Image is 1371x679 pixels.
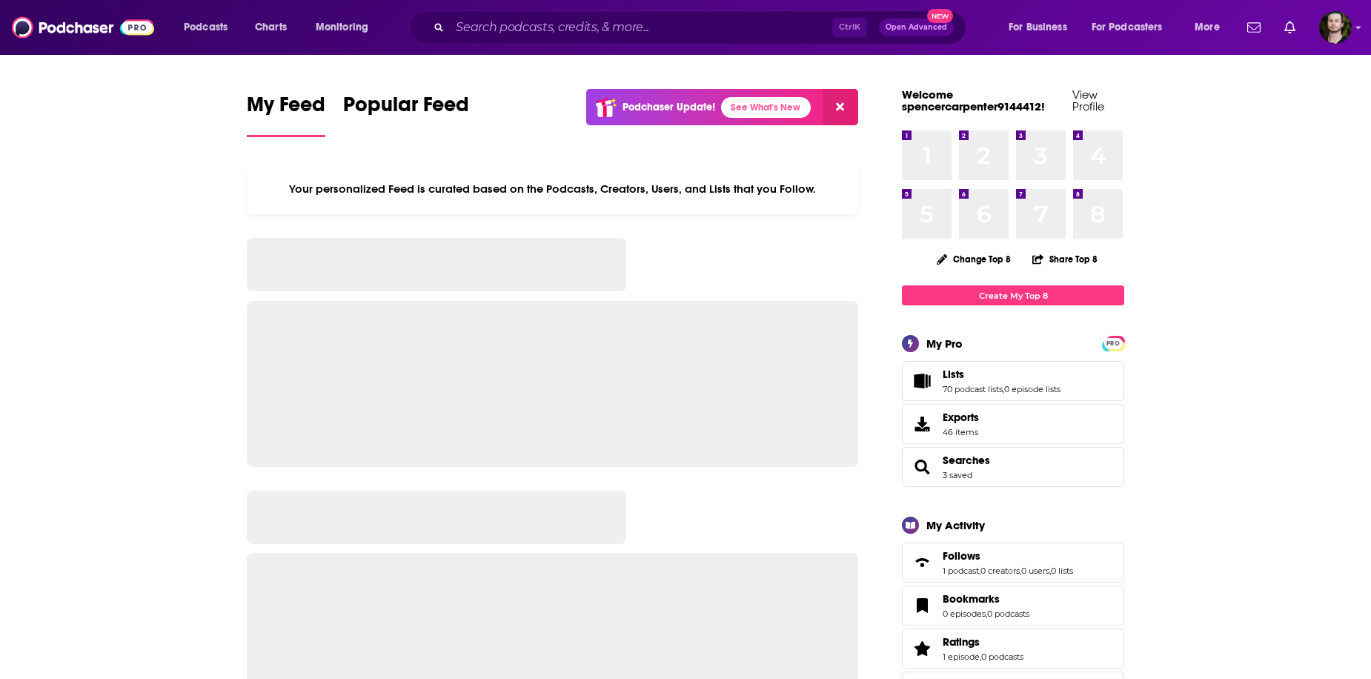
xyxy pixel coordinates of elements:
span: Ratings [943,635,980,649]
span: Exports [943,411,979,424]
span: For Podcasters [1092,17,1163,38]
a: Ratings [907,638,937,659]
button: open menu [173,16,247,39]
span: PRO [1104,338,1122,349]
span: New [927,9,954,23]
a: Show notifications dropdown [1278,15,1301,40]
span: , [1020,566,1021,576]
a: Ratings [943,635,1023,649]
span: Ctrl K [832,18,867,37]
button: Show profile menu [1319,11,1352,44]
a: Bookmarks [943,592,1029,606]
span: For Business [1009,17,1067,38]
a: 3 saved [943,470,972,480]
button: open menu [1082,16,1184,39]
p: Podchaser Update! [623,101,715,113]
a: 1 podcast [943,566,979,576]
span: Searches [902,447,1124,487]
a: 0 lists [1051,566,1073,576]
a: Follows [943,549,1073,563]
button: Share Top 8 [1032,245,1098,274]
div: Search podcasts, credits, & more... [423,10,980,44]
span: My Feed [247,92,325,126]
span: , [986,609,987,619]
button: open menu [1184,16,1238,39]
button: open menu [305,16,388,39]
span: , [1049,566,1051,576]
a: My Feed [247,92,325,137]
a: Bookmarks [907,595,937,616]
span: Charts [255,17,287,38]
a: See What's New [721,97,811,118]
span: Lists [943,368,964,381]
a: 0 creators [980,566,1020,576]
a: 70 podcast lists [943,384,1003,394]
a: Searches [943,454,990,467]
a: Lists [943,368,1060,381]
a: Lists [907,371,937,391]
a: 1 episode [943,652,980,662]
span: Follows [902,543,1124,583]
a: View Profile [1072,87,1104,113]
span: Open Advanced [886,24,947,31]
span: Ratings [902,629,1124,669]
a: Charts [245,16,296,39]
span: Popular Feed [343,92,469,126]
div: My Pro [926,337,963,351]
a: 0 podcasts [981,652,1023,662]
a: Welcome spencercarpenter9144412! [902,87,1045,113]
span: Bookmarks [943,592,1000,606]
a: Show notifications dropdown [1241,15,1267,40]
span: More [1195,17,1220,38]
span: 46 items [943,427,979,437]
span: Follows [943,549,980,563]
a: Follows [907,552,937,573]
a: 0 podcasts [987,609,1029,619]
a: Exports [902,404,1124,444]
span: Bookmarks [902,586,1124,626]
input: Search podcasts, credits, & more... [450,16,832,39]
a: 0 users [1021,566,1049,576]
span: , [1003,384,1004,394]
span: Podcasts [184,17,228,38]
img: Podchaser - Follow, Share and Rate Podcasts [12,13,154,42]
a: Searches [907,457,937,477]
span: Exports [907,414,937,434]
a: 0 episodes [943,609,986,619]
button: open menu [998,16,1086,39]
span: Lists [902,361,1124,401]
span: , [980,652,981,662]
div: Your personalized Feed is curated based on the Podcasts, Creators, Users, and Lists that you Follow. [247,164,858,214]
a: Create My Top 8 [902,285,1124,305]
span: Monitoring [316,17,368,38]
button: Open AdvancedNew [879,19,954,36]
a: PRO [1104,337,1122,348]
img: User Profile [1319,11,1352,44]
a: Popular Feed [343,92,469,137]
span: Logged in as OutlierAudio [1319,11,1352,44]
span: , [979,566,980,576]
button: Change Top 8 [928,250,1020,268]
a: 0 episode lists [1004,384,1060,394]
div: My Activity [926,518,985,532]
